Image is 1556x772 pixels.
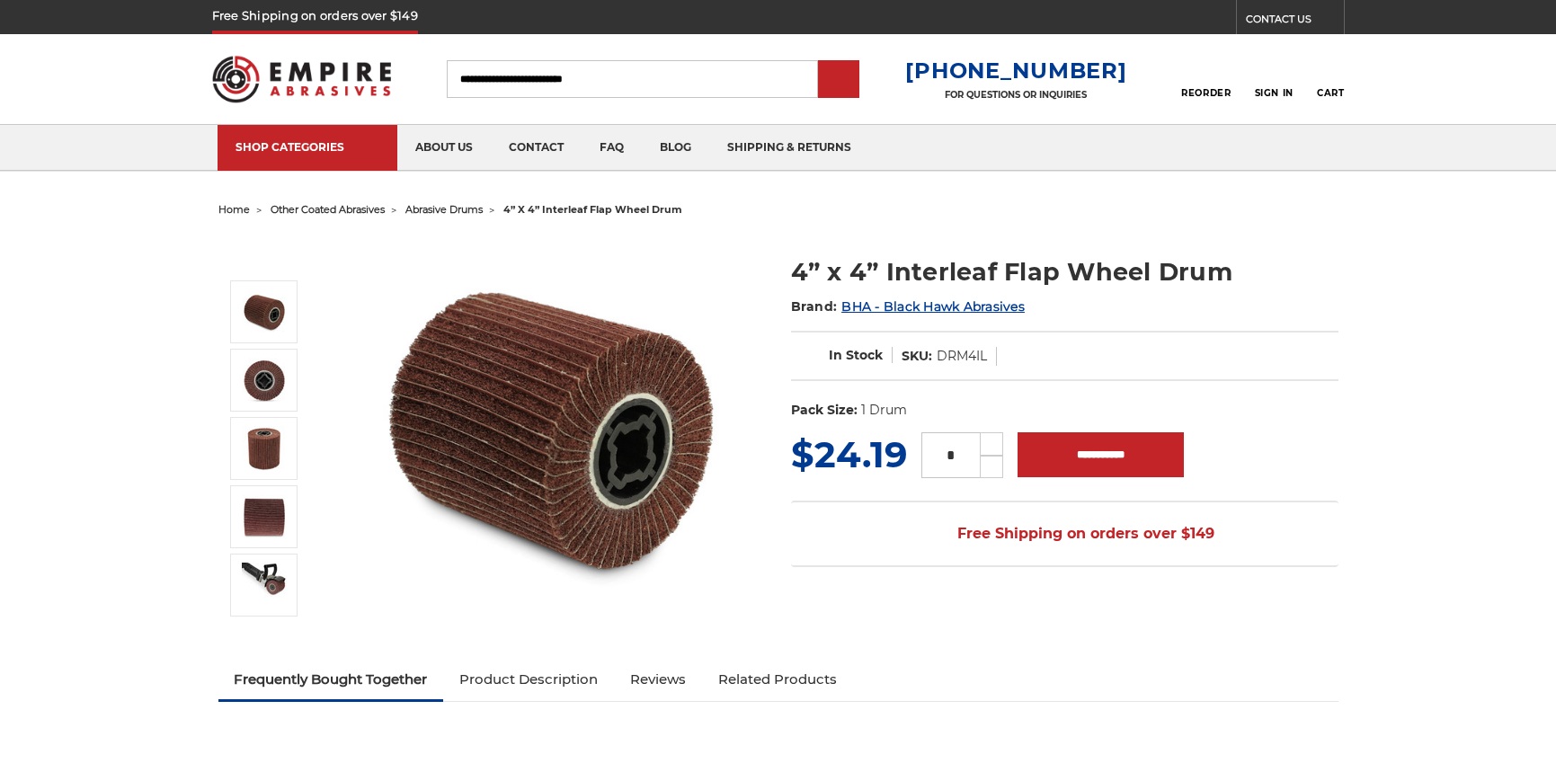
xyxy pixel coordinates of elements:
[1181,59,1231,98] a: Reorder
[902,347,932,366] dt: SKU:
[614,660,702,699] a: Reviews
[218,125,397,171] a: SHOP CATEGORIES
[491,125,582,171] a: contact
[1255,87,1294,99] span: Sign In
[242,494,287,539] img: 4” x 4” Interleaf Flap Wheel Drum
[791,401,858,420] dt: Pack Size:
[242,358,287,403] img: 4 inch interleaf flap wheel quad key arbor
[791,254,1338,289] h1: 4” x 4” Interleaf Flap Wheel Drum
[841,298,1025,315] a: BHA - Black Hawk Abrasives
[242,426,287,471] img: 4 inch flap wheel surface conditioning combo
[914,516,1214,552] span: Free Shipping on orders over $149
[1317,59,1344,99] a: Cart
[582,125,642,171] a: faq
[791,298,838,315] span: Brand:
[242,289,287,334] img: 4 inch interleaf flap wheel drum
[218,660,444,699] a: Frequently Bought Together
[791,432,907,476] span: $24.19
[829,347,883,363] span: In Stock
[503,203,682,216] span: 4” x 4” interleaf flap wheel drum
[642,125,709,171] a: blog
[443,660,614,699] a: Product Description
[397,125,491,171] a: about us
[905,89,1126,101] p: FOR QUESTIONS OR INQUIRIES
[405,203,483,216] a: abrasive drums
[937,347,987,366] dd: DRM4IL
[1317,87,1344,99] span: Cart
[905,58,1126,84] a: [PHONE_NUMBER]
[821,62,857,98] input: Submit
[212,44,392,114] img: Empire Abrasives
[1246,9,1344,34] a: CONTACT US
[372,249,732,608] img: 4 inch interleaf flap wheel drum
[702,660,853,699] a: Related Products
[1181,87,1231,99] span: Reorder
[236,140,379,154] div: SHOP CATEGORIES
[271,203,385,216] a: other coated abrasives
[861,401,907,420] dd: 1 Drum
[242,563,287,608] img: 4” x 4” Interleaf Flap Wheel Drum
[218,203,250,216] a: home
[709,125,869,171] a: shipping & returns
